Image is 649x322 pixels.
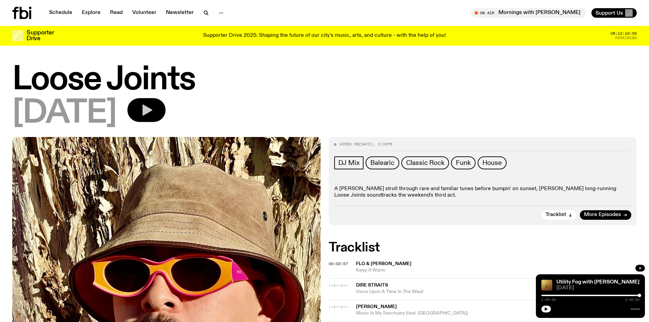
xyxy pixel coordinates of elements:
[541,210,576,220] button: Tracklist
[596,10,623,16] span: Support Us
[541,298,556,302] span: 1:59:58
[584,212,621,217] span: More Episodes
[12,65,637,95] h1: Loose Joints
[359,141,373,147] span: [DATE]
[406,159,445,167] span: Classic Rock
[478,156,507,169] a: House
[356,304,397,309] span: [PERSON_NAME]
[128,8,160,18] a: Volunteer
[373,141,392,147] span: , 3:00pm
[545,212,566,217] span: Tracklist
[162,8,198,18] a: Newsletter
[329,261,348,266] span: 00:02:57
[334,186,632,199] p: A [PERSON_NAME] stroll through rare and familiar tunes before bumpin' on sunset, [PERSON_NAME] lo...
[338,159,360,167] span: DJ Mix
[329,242,637,254] h2: Tracklist
[366,156,399,169] a: Balearic
[356,283,388,288] span: Dire Straits
[203,33,446,39] p: Supporter Drive 2025: Shaping the future of our city’s music, arts, and culture - with the help o...
[356,267,637,274] span: Keep It Warm
[356,261,412,266] span: Flo & [PERSON_NAME]
[27,30,54,42] h3: Supporter Drive
[340,141,359,147] span: Aired on
[329,262,348,266] button: 00:02:57
[580,210,631,220] a: More Episodes
[45,8,76,18] a: Schedule
[401,156,449,169] a: Classic Rock
[356,289,637,295] span: Once Upon A Time In The West
[615,36,637,40] span: Remaining
[334,156,364,169] a: DJ Mix
[541,280,552,291] img: Cover for EYDN's single "Gold"
[370,159,394,167] span: Balearic
[482,159,502,167] span: House
[106,8,127,18] a: Read
[611,32,637,35] span: 08:12:16:56
[556,279,639,285] a: Utility Fog with [PERSON_NAME]
[12,98,117,129] span: [DATE]
[556,286,639,291] span: [DATE]
[591,8,637,18] button: Support Us
[329,304,348,309] span: --:--:--
[356,310,637,317] span: Music Is My Sanctuary (feat. [GEOGRAPHIC_DATA])
[456,159,470,167] span: Funk
[625,298,639,302] span: 2:00:00
[471,8,586,18] button: On AirMornings with [PERSON_NAME]
[78,8,105,18] a: Explore
[329,282,348,288] span: --:--:--
[451,156,475,169] a: Funk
